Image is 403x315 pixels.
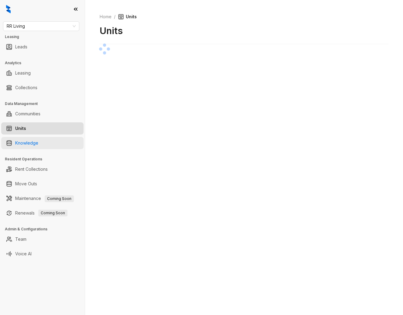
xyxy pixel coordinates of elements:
h3: Analytics [5,60,85,66]
a: Voice AI [15,248,32,260]
a: Team [15,233,26,245]
li: Renewals [1,207,84,219]
li: Units [1,122,84,135]
li: Rent Collections [1,163,84,175]
li: Voice AI [1,248,84,260]
a: Leads [15,41,27,53]
a: Communities [15,108,40,120]
a: Rent Collections [15,163,48,175]
h3: Leasing [5,34,85,40]
li: Move Outs [1,178,84,190]
h3: Data Management [5,101,85,107]
span: Coming Soon [45,195,74,202]
li: Communities [1,108,84,120]
li: Leads [1,41,84,53]
a: Units [15,122,26,135]
h2: Units [100,25,123,37]
span: RR Living [7,22,76,31]
a: Collections [15,82,37,94]
span: Coming Soon [38,210,67,216]
h3: Admin & Configurations [5,226,85,232]
a: Move Outs [15,178,37,190]
a: Knowledge [15,137,38,149]
li: Team [1,233,84,245]
a: RenewalsComing Soon [15,207,67,219]
li: Knowledge [1,137,84,149]
li: Maintenance [1,192,84,205]
li: Collections [1,82,84,94]
li: / [114,13,115,20]
h3: Resident Operations [5,156,85,162]
img: logo [6,5,11,13]
span: Units [118,13,137,20]
a: Leasing [15,67,31,79]
a: Home [98,13,113,20]
li: Leasing [1,67,84,79]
